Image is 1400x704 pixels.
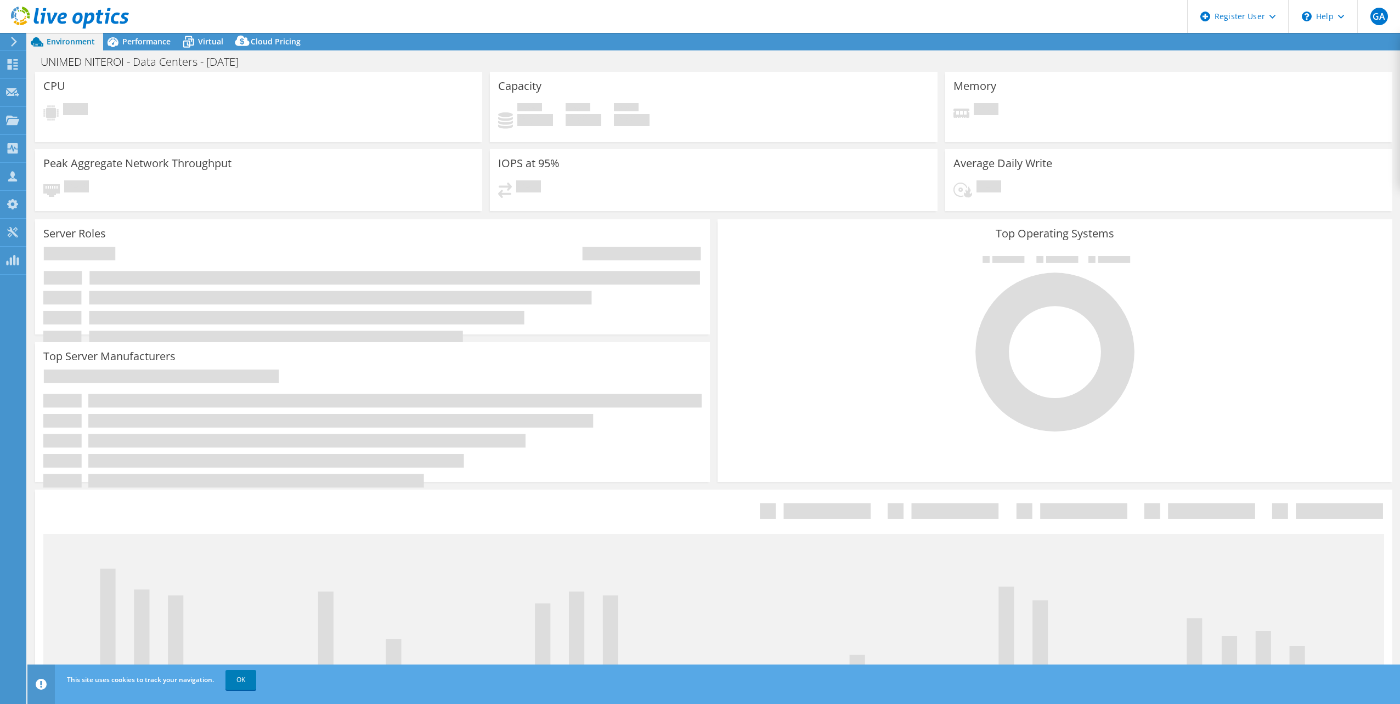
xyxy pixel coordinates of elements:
h3: Top Server Manufacturers [43,350,176,362]
span: GA [1370,8,1388,25]
h4: 0 GiB [614,114,650,126]
h3: Memory [953,80,996,92]
span: Pending [516,180,541,195]
h3: Average Daily Write [953,157,1052,169]
h3: Capacity [498,80,541,92]
span: Used [517,103,542,114]
span: Pending [976,180,1001,195]
h3: Server Roles [43,228,106,240]
span: Pending [974,103,998,118]
span: Free [566,103,590,114]
span: Environment [47,36,95,47]
span: Virtual [198,36,223,47]
span: Total [614,103,639,114]
span: Pending [64,180,89,195]
h4: 0 GiB [566,114,601,126]
span: Cloud Pricing [251,36,301,47]
span: Pending [63,103,88,118]
span: This site uses cookies to track your navigation. [67,675,214,684]
h1: UNIMED NITEROI - Data Centers - [DATE] [36,56,256,68]
h4: 0 GiB [517,114,553,126]
h3: IOPS at 95% [498,157,560,169]
svg: \n [1302,12,1312,21]
h3: CPU [43,80,65,92]
span: Performance [122,36,171,47]
a: OK [225,670,256,690]
h3: Peak Aggregate Network Throughput [43,157,232,169]
h3: Top Operating Systems [726,228,1384,240]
